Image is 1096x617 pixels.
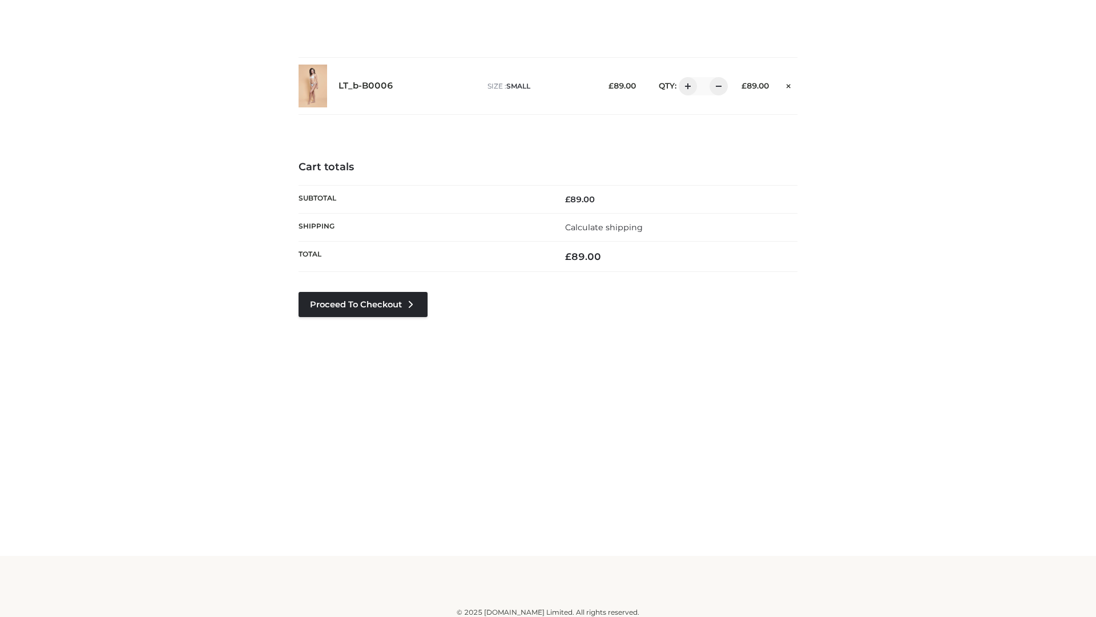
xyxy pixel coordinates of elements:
span: £ [565,251,571,262]
h4: Cart totals [299,161,797,174]
p: size : [487,81,591,91]
span: £ [609,81,614,90]
bdi: 89.00 [565,194,595,205]
div: QTY: [647,77,724,95]
a: Remove this item [780,77,797,92]
th: Subtotal [299,185,548,213]
span: £ [565,194,570,205]
a: Proceed to Checkout [299,292,428,317]
th: Total [299,242,548,272]
th: Shipping [299,213,548,241]
span: £ [742,81,747,90]
bdi: 89.00 [742,81,769,90]
bdi: 89.00 [565,251,601,262]
bdi: 89.00 [609,81,636,90]
a: Calculate shipping [565,222,643,233]
a: LT_b-B0006 [339,81,393,91]
span: SMALL [506,82,530,90]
